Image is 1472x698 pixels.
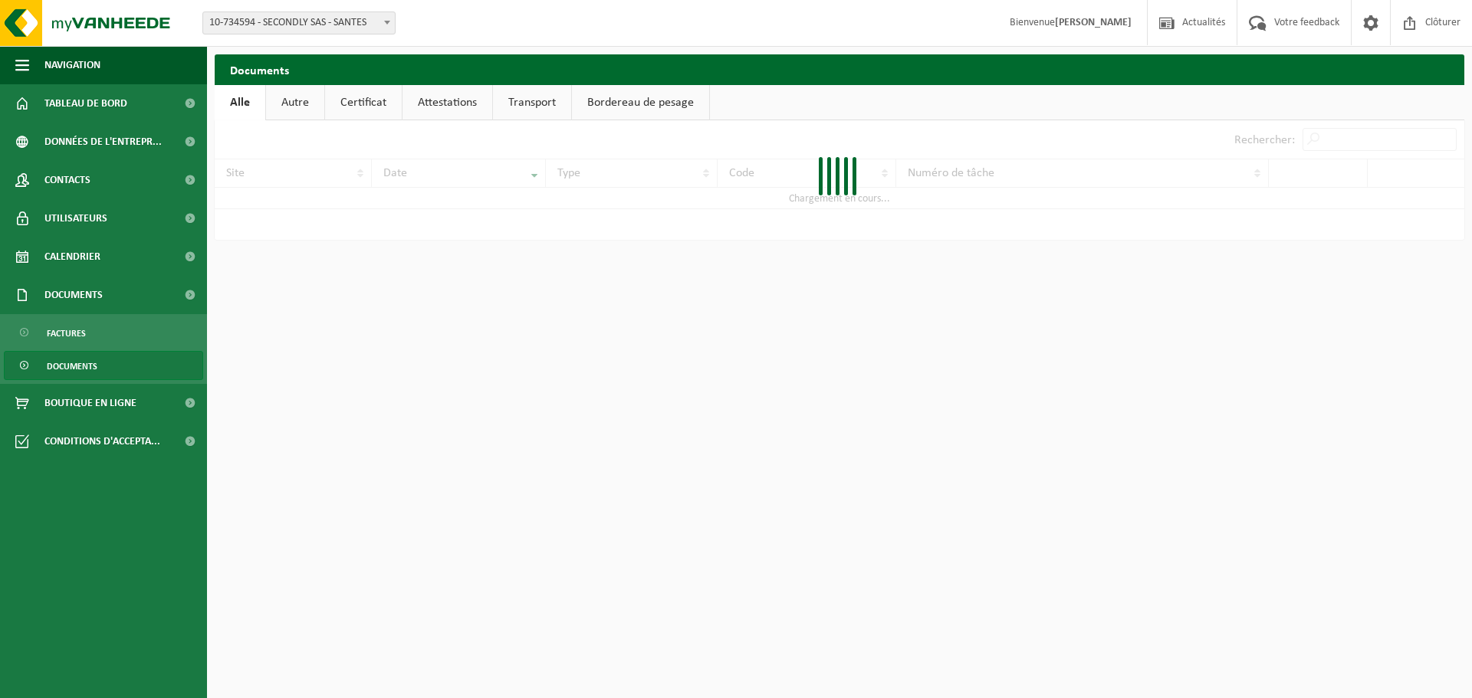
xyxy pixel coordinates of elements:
[44,84,127,123] span: Tableau de bord
[493,85,571,120] a: Transport
[44,238,100,276] span: Calendrier
[44,46,100,84] span: Navigation
[203,12,395,34] span: 10-734594 - SECONDLY SAS - SANTES
[44,199,107,238] span: Utilisateurs
[44,123,162,161] span: Données de l'entrepr...
[47,319,86,348] span: Factures
[202,11,396,34] span: 10-734594 - SECONDLY SAS - SANTES
[44,422,160,460] span: Conditions d'accepta...
[402,85,492,120] a: Attestations
[215,54,1464,84] h2: Documents
[325,85,402,120] a: Certificat
[47,352,97,381] span: Documents
[215,85,265,120] a: Alle
[4,318,203,347] a: Factures
[44,161,90,199] span: Contacts
[4,351,203,380] a: Documents
[44,276,103,314] span: Documents
[1055,17,1132,28] strong: [PERSON_NAME]
[266,85,324,120] a: Autre
[44,384,136,422] span: Boutique en ligne
[572,85,709,120] a: Bordereau de pesage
